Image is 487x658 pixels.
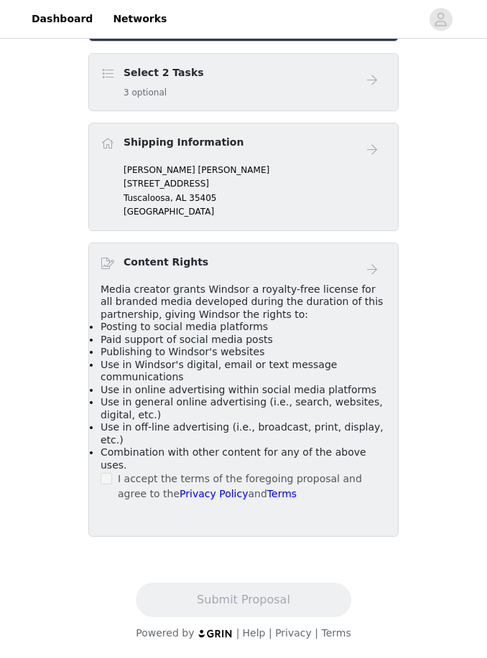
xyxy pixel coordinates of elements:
a: Dashboard [23,3,101,35]
p: [STREET_ADDRESS] [124,177,386,190]
span: Paid support of social media posts [101,334,273,345]
span: | [236,627,240,639]
span: Use in Windsor's digital, email or text message communications [101,359,337,383]
img: logo [198,629,233,638]
span: Media creator grants Windsor a royalty-free license for all branded media developed during the du... [101,283,383,320]
h5: 3 optional [124,86,204,99]
span: Publishing to Windsor's websites [101,346,264,357]
a: Help [243,627,266,639]
div: Select 2 Tasks [88,53,399,111]
a: Privacy Policy [180,488,248,499]
span: | [315,627,318,639]
span: Posting to social media platforms [101,321,268,332]
span: AL [176,193,187,203]
div: Shipping Information [88,123,399,231]
span: Combination with other content for any of the above uses. [101,446,366,471]
a: Terms [321,627,351,639]
span: | [269,627,272,639]
div: avatar [434,8,447,31]
span: Powered by [136,627,194,639]
button: Submit Proposal [136,583,351,617]
h4: Select 2 Tasks [124,65,204,80]
a: Terms [267,488,297,499]
p: [GEOGRAPHIC_DATA] [124,205,386,218]
p: [PERSON_NAME] [PERSON_NAME] [124,164,386,177]
a: Privacy [275,627,312,639]
div: Content Rights [88,243,399,537]
span: Use in off-line advertising (i.e., broadcast, print, display, etc.) [101,421,384,446]
p: I accept the terms of the foregoing proposal and agree to the and [118,471,386,502]
h4: Shipping Information [124,135,243,150]
span: Tuscaloosa, [124,193,173,203]
h4: Content Rights [124,255,208,270]
span: 35405 [189,193,216,203]
span: Use in online advertising within social media platforms [101,384,376,395]
a: Networks [104,3,175,35]
span: Use in general online advertising (i.e., search, websites, digital, etc.) [101,396,383,420]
